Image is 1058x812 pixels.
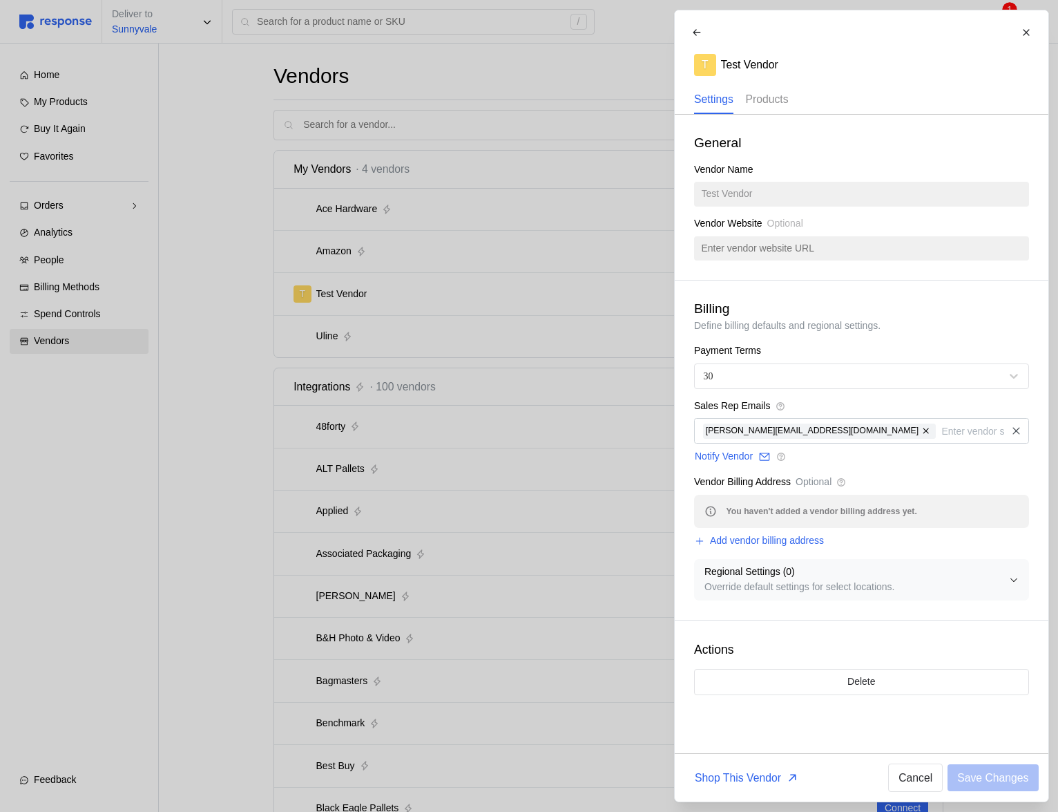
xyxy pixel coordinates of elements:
p: Notify Vendor [695,449,753,464]
p: Regional Settings ( 0 ) [704,565,1009,580]
p: Test Vendor [720,56,778,73]
span: You haven't added a vendor billing address yet. [726,505,916,518]
p: Add vendor billing address [710,534,824,549]
h3: Billing [694,300,1029,319]
p: Settings [694,91,733,108]
div: 30 [703,369,713,384]
span: [PERSON_NAME][EMAIL_ADDRESS][DOMAIN_NAME] [705,424,918,439]
p: T [701,56,708,73]
input: Enter vendor sales rep email [941,424,1003,439]
p: Cancel [898,769,932,786]
p: Optional [796,475,831,490]
p: Products [745,91,788,108]
button: Delete [694,669,1029,695]
button: Cancel [888,764,943,792]
p: Actions [694,640,1029,660]
p: Override default settings for select locations. [704,580,1009,595]
div: Vendor Website [694,216,1029,236]
p: Payment Terms [694,343,761,359]
p: Sales Rep Emails [694,399,771,414]
p: Delete [847,674,875,690]
span: Optional [767,216,802,232]
button: Notify Vendor [694,449,771,465]
button: Add vendor billing address [694,533,825,549]
h3: General [694,134,1029,153]
p: Define billing defaults and regional settings. [694,319,1029,334]
p: Vendor Billing Address [694,475,791,490]
button: Regional Settings (0)Override default settings for select locations. [695,560,1028,599]
button: Shop This Vendor [684,764,809,792]
div: Vendor Name [694,162,1029,182]
p: Shop This Vendor [695,769,781,786]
